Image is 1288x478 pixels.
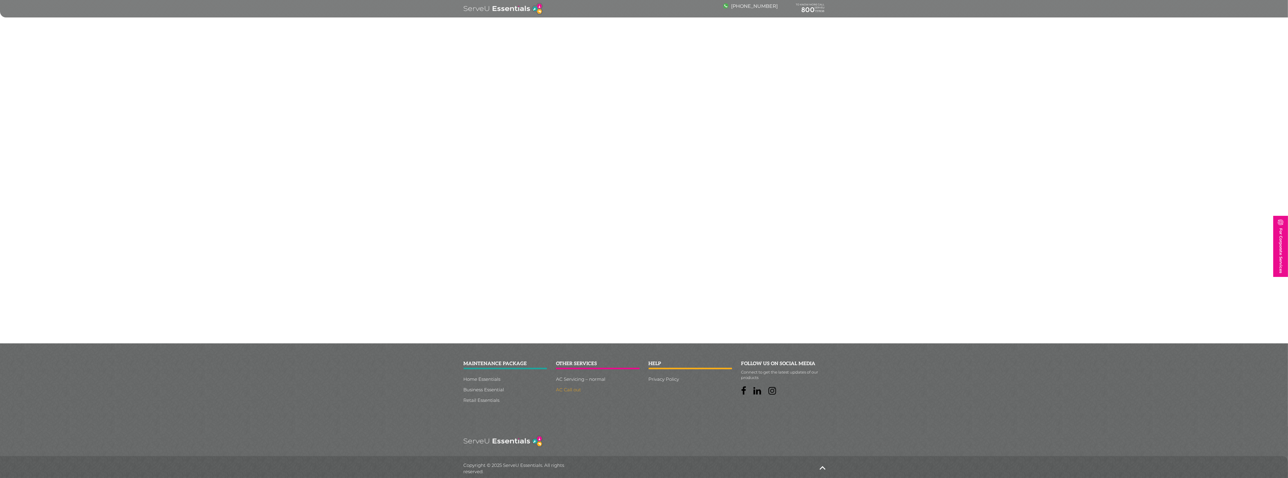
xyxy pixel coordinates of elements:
[796,3,825,14] div: TO KNOW MORE CALL SERVEU
[464,387,547,392] a: Business Essential
[556,362,640,369] h2: other services
[1273,216,1288,277] a: For Corporate Services
[741,369,825,380] p: Connect to get the latest updates of our products
[464,377,547,381] a: Home Essentials
[802,6,815,14] span: 800
[723,3,778,9] a: [PHONE_NUMBER]
[464,398,547,402] a: Retail Essentials
[649,362,732,369] h2: help
[556,387,640,392] a: AC Call out
[464,436,543,447] img: logo
[723,3,728,8] img: image
[741,362,825,369] h2: follow us on social media
[464,3,543,14] img: logo
[1278,219,1283,225] img: image
[464,462,578,475] p: Copyright © 2025 ServeU Essentials. All rights reserved.
[649,377,732,381] a: Privacy Policy
[796,6,825,14] a: 800737838
[464,362,547,369] h2: Maintenance package
[556,377,640,381] a: AC Servicing – normal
